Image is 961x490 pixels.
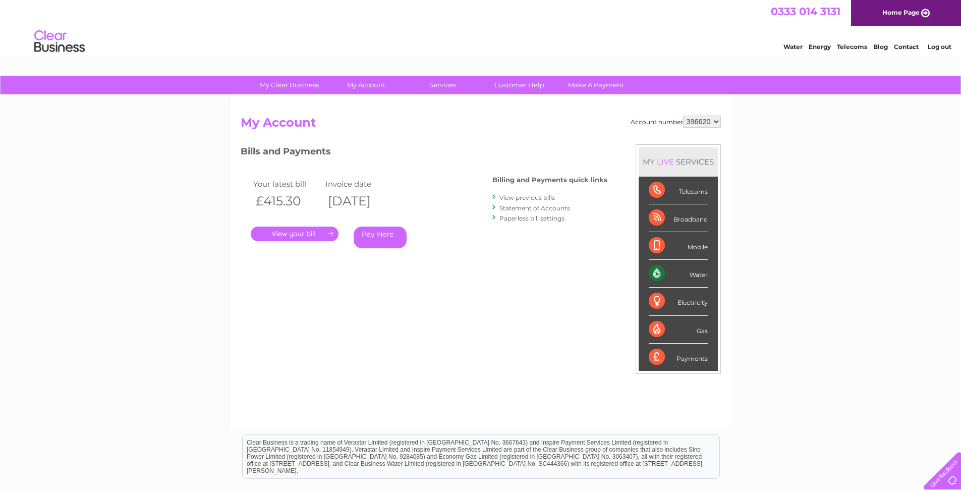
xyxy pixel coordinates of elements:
[649,204,708,232] div: Broadband
[251,191,323,211] th: £415.30
[251,227,338,241] a: .
[243,6,719,49] div: Clear Business is a trading name of Verastar Limited (registered in [GEOGRAPHIC_DATA] No. 3667643...
[251,177,323,191] td: Your latest bill
[928,43,951,50] a: Log out
[241,116,721,135] h2: My Account
[837,43,867,50] a: Telecoms
[478,76,561,94] a: Customer Help
[324,76,408,94] a: My Account
[492,176,607,184] h4: Billing and Payments quick links
[354,227,407,248] a: Pay Here
[34,26,85,57] img: logo.png
[401,76,484,94] a: Services
[771,5,840,18] a: 0333 014 3131
[248,76,331,94] a: My Clear Business
[499,194,555,201] a: View previous bills
[241,144,607,162] h3: Bills and Payments
[873,43,888,50] a: Blog
[655,157,676,167] div: LIVE
[649,177,708,204] div: Telecoms
[649,260,708,288] div: Water
[639,147,718,176] div: MY SERVICES
[894,43,919,50] a: Contact
[631,116,721,128] div: Account number
[649,316,708,344] div: Gas
[499,214,564,222] a: Paperless bill settings
[323,191,395,211] th: [DATE]
[649,344,708,371] div: Payments
[499,204,570,212] a: Statement of Accounts
[809,43,831,50] a: Energy
[554,76,638,94] a: Make A Payment
[783,43,803,50] a: Water
[649,232,708,260] div: Mobile
[649,288,708,315] div: Electricity
[323,177,395,191] td: Invoice date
